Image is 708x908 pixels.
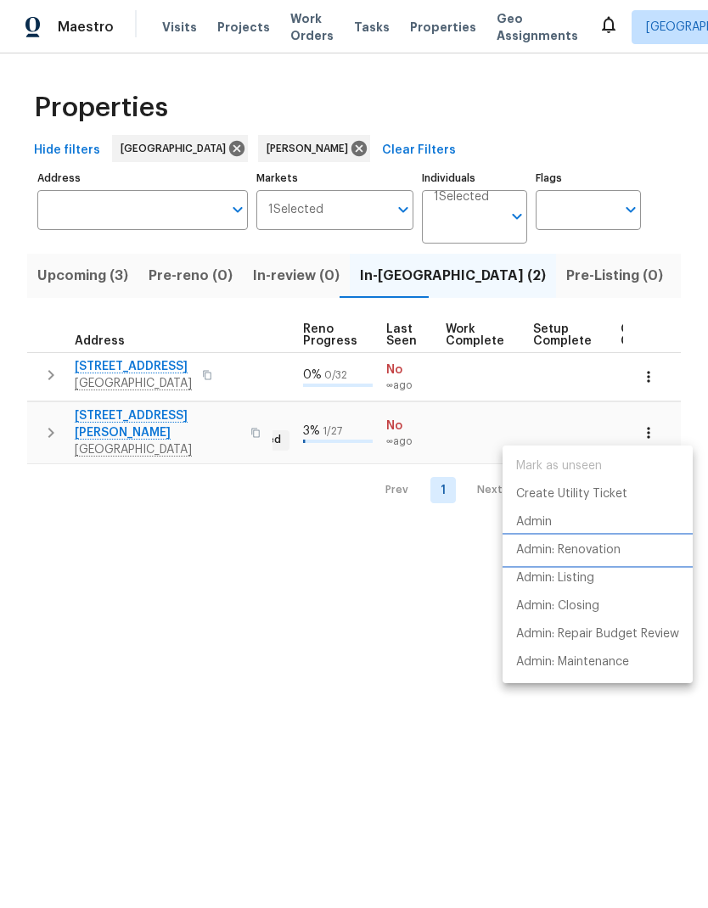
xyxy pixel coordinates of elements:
p: Admin: Listing [516,569,594,587]
p: Admin: Repair Budget Review [516,625,679,643]
p: Admin: Maintenance [516,653,629,671]
p: Create Utility Ticket [516,485,627,503]
p: Admin: Renovation [516,541,621,559]
p: Admin [516,513,552,531]
p: Admin: Closing [516,597,599,615]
